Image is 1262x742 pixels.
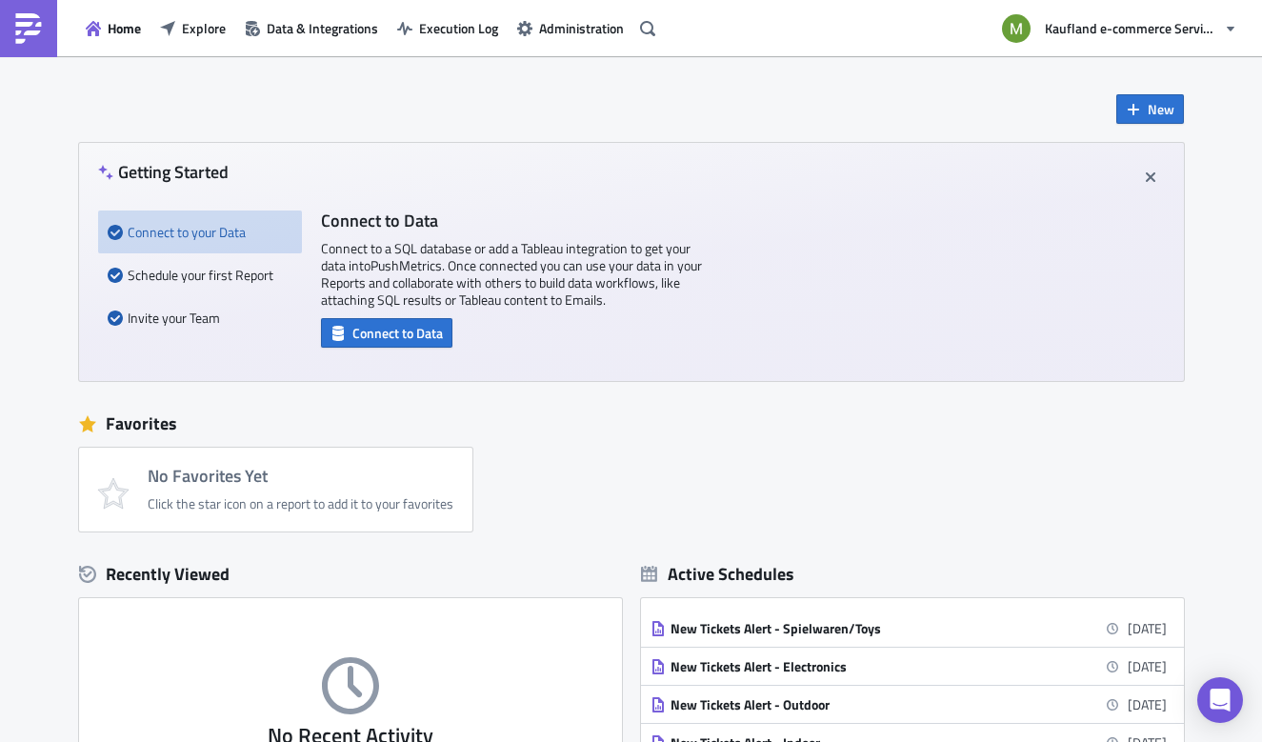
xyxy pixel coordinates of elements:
button: Connect to Data [321,318,452,348]
h4: Connect to Data [321,211,702,231]
div: Connect to your Data [108,211,292,253]
span: New [1148,99,1174,119]
div: New Tickets Alert - Electronics [671,658,1004,675]
p: Connect to a SQL database or add a Tableau integration to get your data into PushMetrics . Once c... [321,240,702,309]
span: Home [108,18,141,38]
span: Connect to Data [352,323,443,343]
a: New Tickets Alert - Electronics[DATE] [651,648,1167,685]
a: New Tickets Alert - Outdoor[DATE] [651,686,1167,723]
div: Favorites [79,410,1184,438]
h4: Getting Started [98,162,229,182]
div: Recently Viewed [79,560,622,589]
button: Administration [508,13,633,43]
span: Explore [182,18,226,38]
time: 2025-09-02 11:45 [1128,618,1167,638]
button: Execution Log [388,13,508,43]
time: 2025-09-02 11:45 [1128,656,1167,676]
span: Kaufland e-commerce Services GmbH & Co. KG [1045,18,1216,38]
div: New Tickets Alert - Spielwaren/Toys [671,620,1004,637]
a: Connect to Data [321,321,452,341]
button: Home [76,13,150,43]
span: Administration [539,18,624,38]
button: New [1116,94,1184,124]
span: Execution Log [419,18,498,38]
a: New Tickets Alert - Spielwaren/Toys[DATE] [651,610,1167,647]
button: Data & Integrations [235,13,388,43]
div: Schedule your first Report [108,253,292,296]
button: Kaufland e-commerce Services GmbH & Co. KG [991,8,1248,50]
div: New Tickets Alert - Outdoor [671,696,1004,713]
button: Explore [150,13,235,43]
h4: No Favorites Yet [148,467,453,486]
img: Avatar [1000,12,1032,45]
div: Active Schedules [641,563,794,585]
img: PushMetrics [13,13,44,44]
time: 2025-09-02 11:45 [1128,694,1167,714]
div: Invite your Team [108,296,292,339]
div: Click the star icon on a report to add it to your favorites [148,495,453,512]
span: Data & Integrations [267,18,378,38]
div: Open Intercom Messenger [1197,677,1243,723]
